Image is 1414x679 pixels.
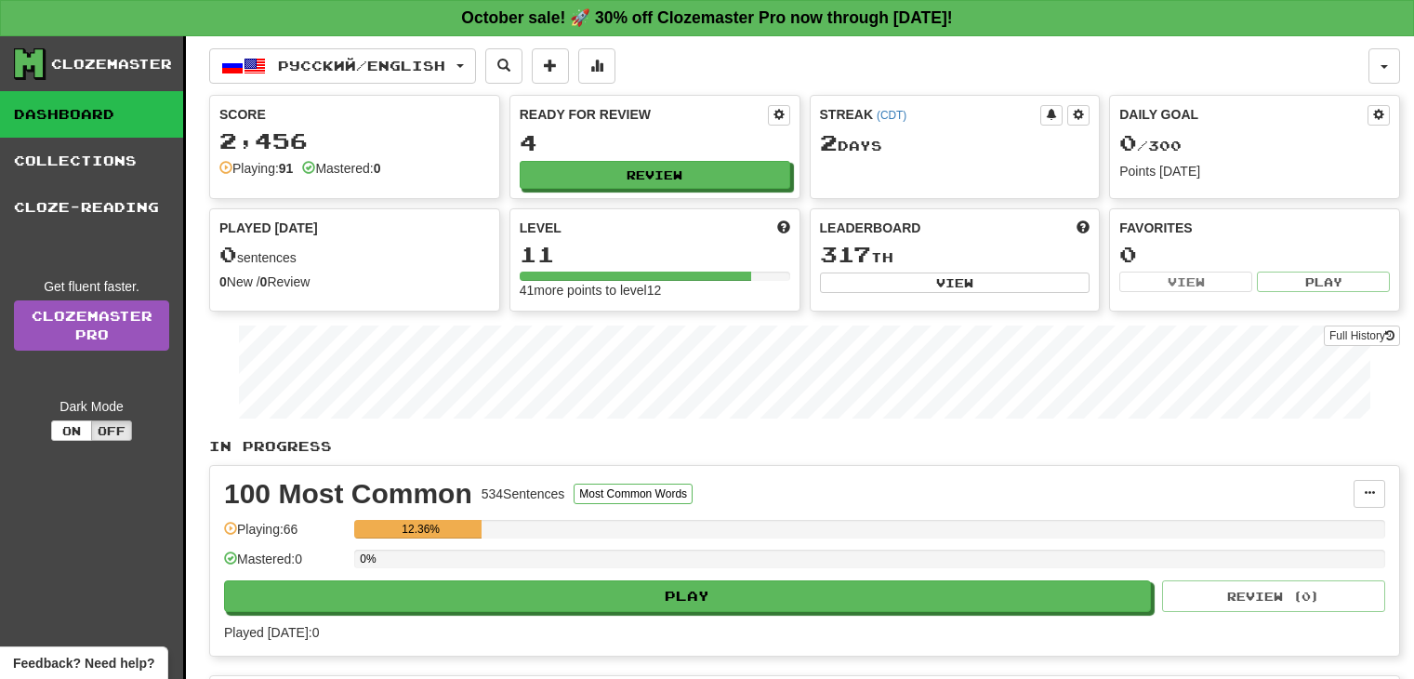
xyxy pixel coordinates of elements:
[14,277,169,296] div: Get fluent faster.
[485,48,522,84] button: Search sentences
[51,420,92,441] button: On
[374,161,381,176] strong: 0
[360,520,482,539] div: 12.36%
[219,159,293,178] div: Playing:
[224,550,345,580] div: Mastered: 0
[1324,326,1400,346] button: Full History
[520,243,790,266] div: 11
[224,580,1151,612] button: Play
[520,131,790,154] div: 4
[1119,105,1368,126] div: Daily Goal
[13,654,154,672] span: Open feedback widget
[224,625,319,640] span: Played [DATE]: 0
[1119,243,1390,266] div: 0
[219,274,227,289] strong: 0
[1119,219,1390,237] div: Favorites
[219,219,318,237] span: Played [DATE]
[51,55,172,73] div: Clozemaster
[91,420,132,441] button: Off
[520,161,790,189] button: Review
[820,105,1041,124] div: Streak
[260,274,268,289] strong: 0
[578,48,615,84] button: More stats
[209,48,476,84] button: Русский/English
[279,161,294,176] strong: 91
[820,243,1090,267] div: th
[1119,129,1137,155] span: 0
[520,105,768,124] div: Ready for Review
[482,485,565,503] div: 534 Sentences
[1162,580,1385,612] button: Review (0)
[302,159,380,178] div: Mastered:
[820,273,1090,293] button: View
[520,281,790,300] div: 41 more points to level 12
[219,129,490,153] div: 2,456
[278,58,445,73] span: Русский / English
[1257,272,1390,292] button: Play
[219,241,237,267] span: 0
[461,8,952,27] strong: October sale! 🚀 30% off Clozemaster Pro now through [DATE]!
[219,105,490,124] div: Score
[820,129,838,155] span: 2
[777,219,790,237] span: Score more points to level up
[209,437,1400,456] p: In Progress
[532,48,569,84] button: Add sentence to collection
[574,484,693,504] button: Most Common Words
[1119,162,1390,180] div: Points [DATE]
[820,131,1090,155] div: Day s
[1119,272,1252,292] button: View
[224,480,472,508] div: 100 Most Common
[1119,138,1182,153] span: / 300
[877,109,906,122] a: (CDT)
[820,219,921,237] span: Leaderboard
[1077,219,1090,237] span: This week in points, UTC
[14,300,169,351] a: ClozemasterPro
[14,397,169,416] div: Dark Mode
[224,520,345,551] div: Playing: 66
[820,241,871,267] span: 317
[520,219,562,237] span: Level
[219,243,490,267] div: sentences
[219,273,490,291] div: New / Review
